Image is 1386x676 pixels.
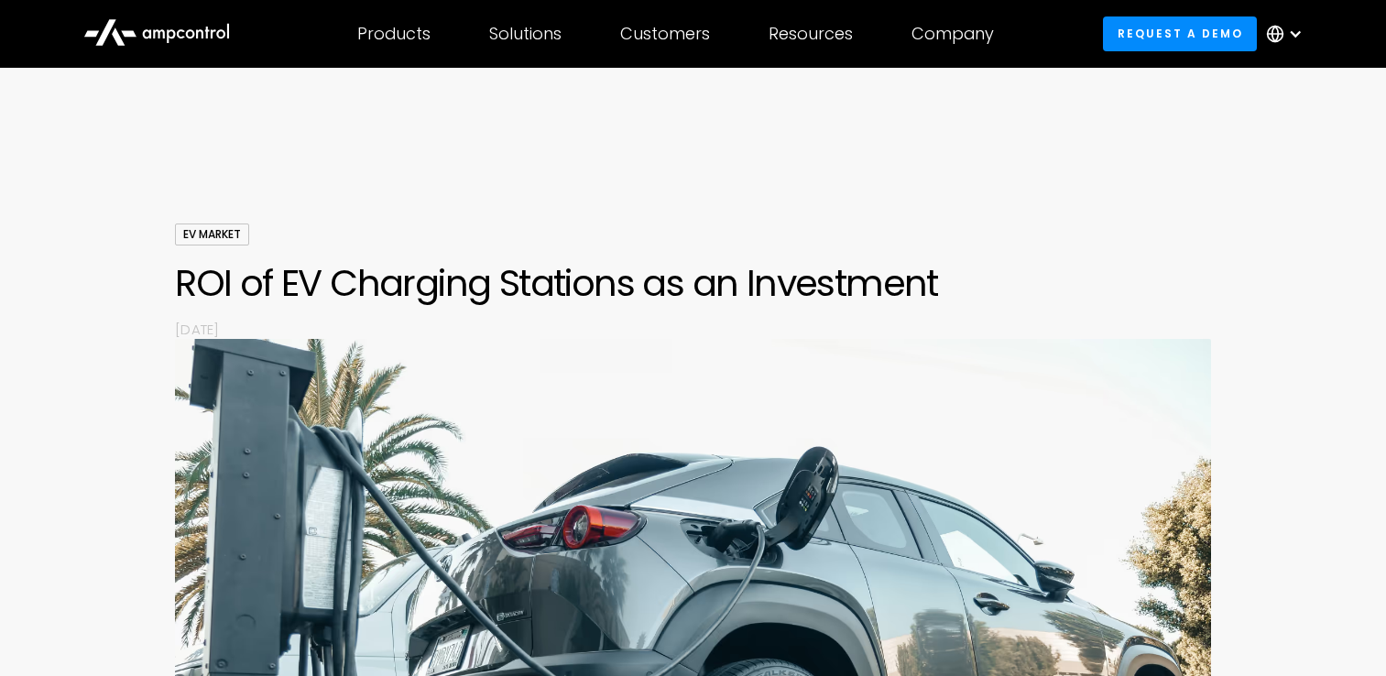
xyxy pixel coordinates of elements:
[620,24,710,44] div: Customers
[357,24,431,44] div: Products
[175,224,249,245] div: EV Market
[1103,16,1257,50] a: Request a demo
[911,24,994,44] div: Company
[769,24,853,44] div: Resources
[175,261,1210,305] h1: ROI of EV Charging Stations as an Investment
[489,24,562,44] div: Solutions
[175,320,1210,339] p: [DATE]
